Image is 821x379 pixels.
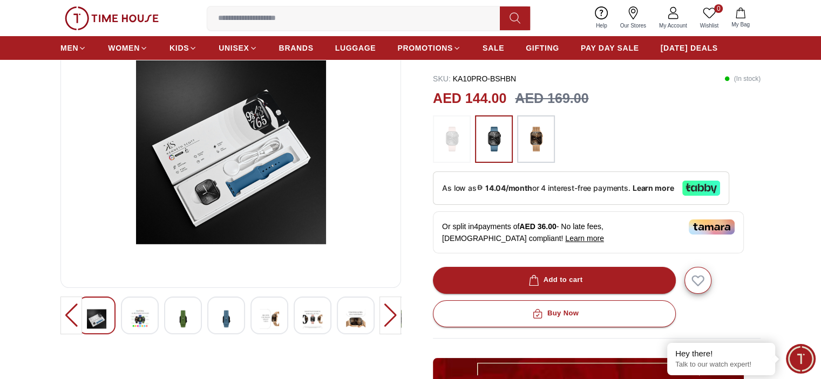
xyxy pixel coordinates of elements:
[433,211,744,253] div: Or split in 4 payments of - No late fees, [DEMOGRAPHIC_DATA] compliant!
[725,5,756,31] button: My Bag
[694,4,725,32] a: 0Wishlist
[438,121,465,157] img: ...
[480,121,507,157] img: ...
[335,38,376,58] a: LUGGAGE
[397,38,461,58] a: PROMOTIONS
[530,307,579,320] div: Buy Now
[60,38,86,58] a: MEN
[696,22,723,30] span: Wishlist
[130,306,150,332] img: Kenneth Scott Unisex Multi Color Dial Smart Watch With Interchangeable Strap - KA10PRO-BSBBP
[675,360,767,369] p: Talk to our watch expert!
[70,20,392,279] img: Kenneth Scott Unisex Multi Color Dial Smart Watch With Interchangeable Strap - KA10PRO-BSBBP
[108,43,140,53] span: WOMEN
[173,306,193,332] img: Kenneth Scott Unisex Multi Color Dial Smart Watch With Interchangeable Strap - KA10PRO-BSBBP
[714,4,723,13] span: 0
[433,267,676,294] button: Add to cart
[581,43,639,53] span: PAY DAY SALE
[60,43,78,53] span: MEN
[65,6,159,30] img: ...
[661,38,718,58] a: [DATE] DEALS
[526,38,559,58] a: GIFTING
[346,306,365,332] img: Kenneth Scott Unisex Multi Color Dial Smart Watch With Interchangeable Strap - KA10PRO-BSBBP
[565,234,604,243] span: Learn more
[335,43,376,53] span: LUGGAGE
[592,22,612,30] span: Help
[279,38,314,58] a: BRANDS
[526,274,583,286] div: Add to cart
[216,306,236,332] img: Kenneth Scott Unisex Multi Color Dial Smart Watch With Interchangeable Strap - KA10PRO-BSBBP
[515,88,588,109] h3: AED 169.00
[303,306,322,332] img: Kenneth Scott Unisex Multi Color Dial Smart Watch With Interchangeable Strap - KA10PRO-BSBBP
[397,43,453,53] span: PROMOTIONS
[616,22,650,30] span: Our Stores
[519,222,556,231] span: AED 36.00
[433,74,451,83] span: SKU :
[786,344,816,374] div: Chat Widget
[87,306,106,332] img: Kenneth Scott Unisex Multi Color Dial Smart Watch With Interchangeable Strap - KA10PRO-BSBBP
[483,38,504,58] a: SALE
[614,4,653,32] a: Our Stores
[689,219,735,235] img: Tamara
[169,38,197,58] a: KIDS
[279,43,314,53] span: BRANDS
[219,43,249,53] span: UNISEX
[724,73,761,84] p: ( In stock )
[433,300,676,327] button: Buy Now
[433,88,506,109] h2: AED 144.00
[260,306,279,332] img: Kenneth Scott Unisex Multi Color Dial Smart Watch With Interchangeable Strap - KA10PRO-BSBBP
[433,73,516,84] p: KA10PRO-BSHBN
[219,38,257,58] a: UNISEX
[523,121,549,157] img: ...
[526,43,559,53] span: GIFTING
[483,43,504,53] span: SALE
[169,43,189,53] span: KIDS
[108,38,148,58] a: WOMEN
[581,38,639,58] a: PAY DAY SALE
[655,22,691,30] span: My Account
[675,348,767,359] div: Hey there!
[727,20,754,29] span: My Bag
[589,4,614,32] a: Help
[661,43,718,53] span: [DATE] DEALS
